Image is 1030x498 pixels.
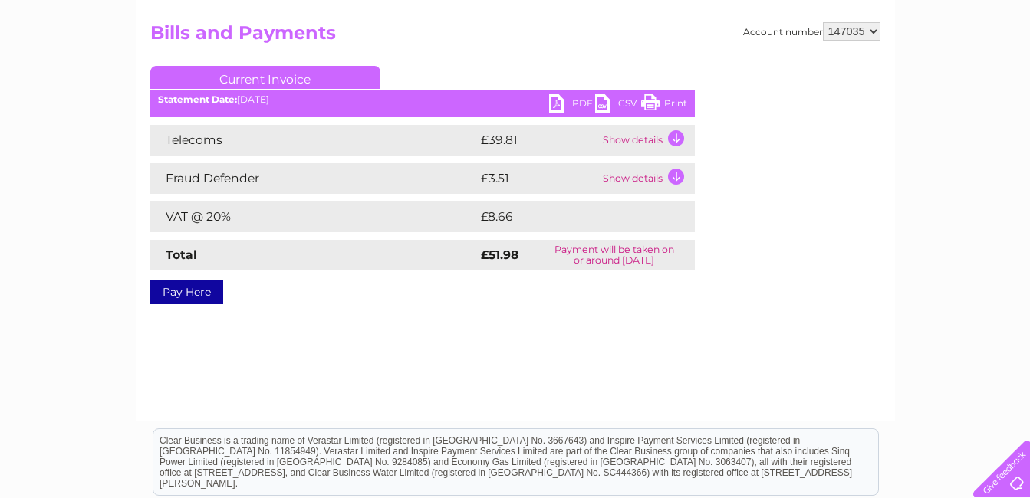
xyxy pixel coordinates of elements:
[599,125,695,156] td: Show details
[760,65,789,77] a: Water
[150,22,880,51] h2: Bills and Payments
[150,125,477,156] td: Telecoms
[477,163,599,194] td: £3.51
[979,65,1015,77] a: Log out
[477,201,660,232] td: £8.66
[150,163,477,194] td: Fraud Defender
[599,163,695,194] td: Show details
[549,94,595,116] a: PDF
[150,280,223,304] a: Pay Here
[150,201,477,232] td: VAT @ 20%
[150,94,695,105] div: [DATE]
[153,8,878,74] div: Clear Business is a trading name of Verastar Limited (registered in [GEOGRAPHIC_DATA] No. 3667643...
[741,8,847,27] a: 0333 014 3131
[477,125,599,156] td: £39.81
[841,65,887,77] a: Telecoms
[534,240,695,270] td: Payment will be taken on or around [DATE]
[166,247,197,262] strong: Total
[481,247,518,262] strong: £51.98
[158,93,237,105] b: Statement Date:
[36,40,114,87] img: logo.png
[928,65,966,77] a: Contact
[595,94,641,116] a: CSV
[150,66,380,89] a: Current Invoice
[743,22,880,41] div: Account number
[641,94,687,116] a: Print
[798,65,832,77] a: Energy
[897,65,919,77] a: Blog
